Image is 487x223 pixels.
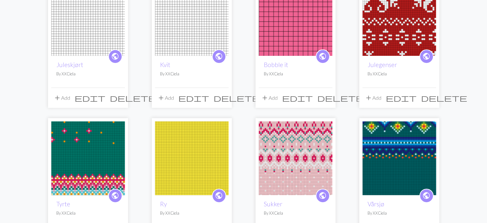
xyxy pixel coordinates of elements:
a: Ry [160,200,167,208]
span: public [111,51,119,61]
button: Add [362,92,384,104]
button: Edit [280,92,315,104]
i: Edit [75,94,105,102]
span: add [261,93,269,102]
p: By XXCiela [56,71,120,77]
i: public [111,189,119,202]
button: Delete [419,92,469,104]
a: public [419,189,434,203]
a: Julegenser [362,15,436,21]
button: Delete [108,92,158,104]
span: public [422,51,430,61]
a: Tyrte [56,200,70,208]
span: delete [214,93,260,102]
a: Ry [155,154,229,160]
span: edit [75,93,105,102]
a: Sukker [264,200,282,208]
a: Juleskjørt [51,15,125,21]
a: public [212,189,226,203]
i: public [422,189,430,202]
button: Add [259,92,280,104]
span: edit [386,93,417,102]
i: Edit [178,94,209,102]
span: add [365,93,372,102]
span: public [319,51,327,61]
span: public [111,191,119,201]
img: girly [259,121,332,195]
i: Edit [386,94,417,102]
a: Bobble it [259,15,332,21]
button: Edit [72,92,108,104]
span: delete [317,93,363,102]
span: add [53,93,61,102]
button: Edit [176,92,211,104]
button: Delete [315,92,366,104]
button: Add [155,92,176,104]
a: Bobble it [264,61,288,68]
span: edit [178,93,209,102]
button: Add [51,92,72,104]
i: public [319,189,327,202]
a: public [419,49,434,64]
p: By XXCiela [368,71,431,77]
a: public [108,49,122,64]
img: Tyrte [51,121,125,195]
button: Edit [384,92,419,104]
button: Delete [211,92,262,104]
a: girly [259,154,332,160]
a: Kvit [160,61,170,68]
i: Edit [282,94,313,102]
a: Kvit [155,15,229,21]
p: By XXCiela [264,210,327,216]
span: public [422,191,430,201]
i: public [422,50,430,63]
i: public [215,50,223,63]
i: public [111,50,119,63]
p: By XXCiela [264,71,327,77]
img: Vårsjø [362,121,436,195]
span: public [215,51,223,61]
span: add [157,93,165,102]
p: By XXCiela [56,210,120,216]
span: edit [282,93,313,102]
a: public [316,189,330,203]
p: By XXCiela [160,210,223,216]
a: Vårsjø [362,154,436,160]
span: delete [110,93,156,102]
a: Julegenser [368,61,397,68]
span: public [319,191,327,201]
img: Ry [155,121,229,195]
i: public [215,189,223,202]
span: public [215,191,223,201]
a: Juleskjørt [56,61,83,68]
a: public [108,189,122,203]
a: public [316,49,330,64]
a: Vårsjø [368,200,384,208]
p: By XXCiela [368,210,431,216]
span: delete [421,93,467,102]
p: By XXCiela [160,71,223,77]
i: public [319,50,327,63]
a: Tyrte [51,154,125,160]
a: public [212,49,226,64]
